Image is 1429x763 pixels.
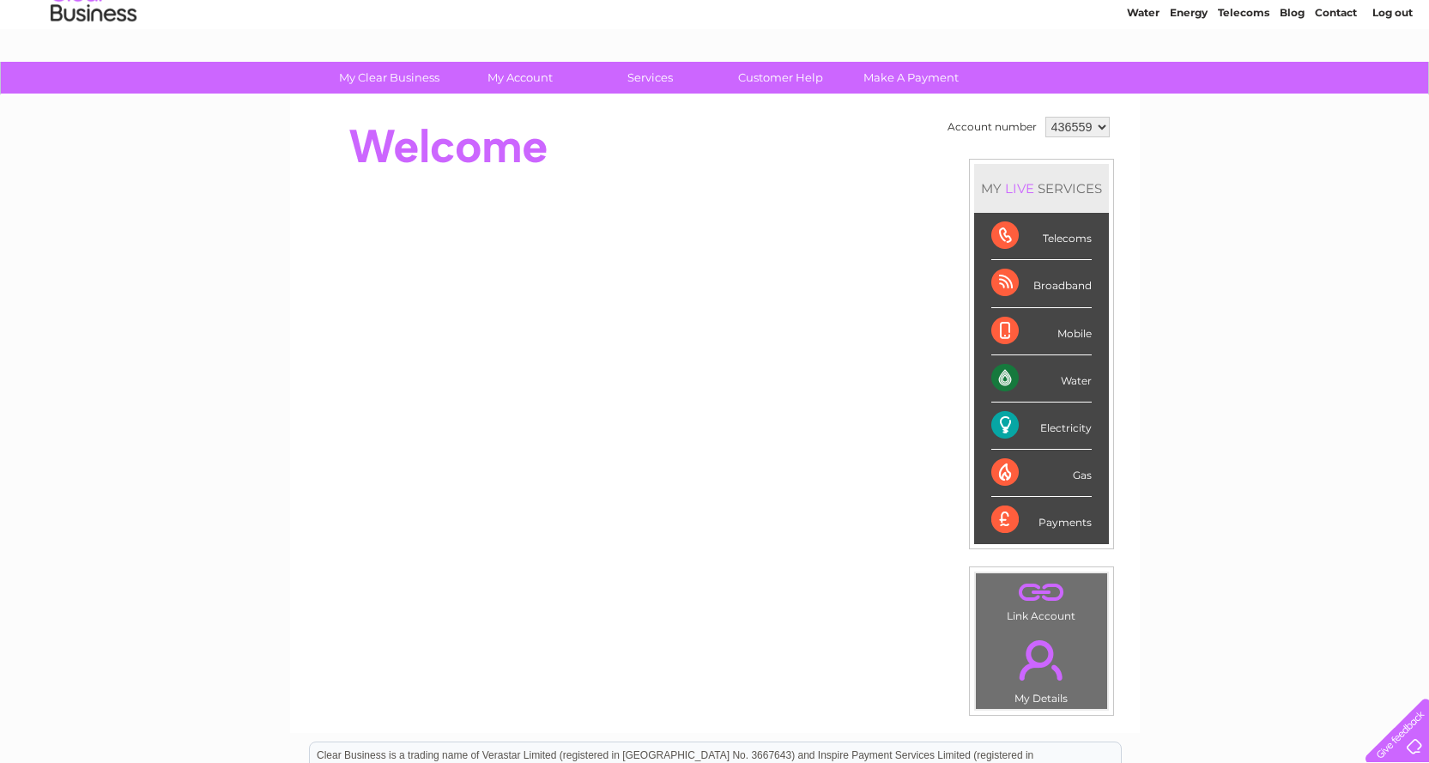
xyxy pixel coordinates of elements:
[991,213,1092,260] div: Telecoms
[980,578,1103,608] a: .
[991,260,1092,307] div: Broadband
[1002,180,1038,197] div: LIVE
[991,355,1092,403] div: Water
[840,62,982,94] a: Make A Payment
[991,450,1092,497] div: Gas
[1127,73,1160,86] a: Water
[310,9,1121,83] div: Clear Business is a trading name of Verastar Limited (registered in [GEOGRAPHIC_DATA] No. 3667643...
[50,45,137,97] img: logo.png
[1218,73,1269,86] a: Telecoms
[991,497,1092,543] div: Payments
[1280,73,1305,86] a: Blog
[1170,73,1208,86] a: Energy
[991,308,1092,355] div: Mobile
[1372,73,1413,86] a: Log out
[974,164,1109,213] div: MY SERVICES
[579,62,721,94] a: Services
[975,626,1108,710] td: My Details
[1105,9,1224,30] a: 0333 014 3131
[943,112,1041,142] td: Account number
[449,62,590,94] a: My Account
[318,62,460,94] a: My Clear Business
[710,62,851,94] a: Customer Help
[980,630,1103,690] a: .
[975,572,1108,627] td: Link Account
[991,403,1092,450] div: Electricity
[1315,73,1357,86] a: Contact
